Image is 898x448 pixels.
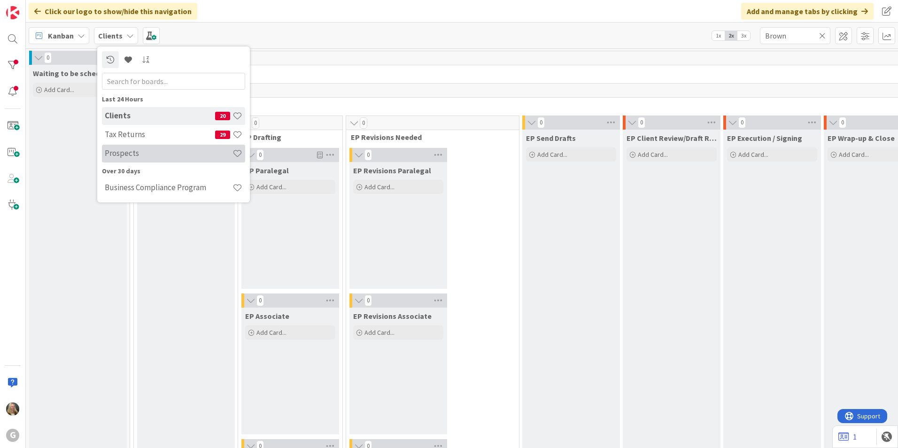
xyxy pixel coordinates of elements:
span: EP Send Drafts [526,133,576,143]
span: 0 [256,295,264,306]
img: DS [6,402,19,416]
span: 0 [839,117,846,128]
span: 0 [252,117,259,129]
img: Visit kanbanzone.com [6,6,19,19]
div: G [6,429,19,442]
span: Add Card... [839,150,869,159]
span: 0 [364,149,372,161]
span: EP Drafting [243,132,331,142]
span: Add Card... [44,85,74,94]
span: 0 [360,117,367,129]
span: EP Wrap-up & Close [828,133,895,143]
span: Add Card... [638,150,668,159]
span: EP Client Review/Draft Review Meeting [627,133,717,143]
span: Add Card... [364,328,395,337]
div: Click our logo to show/hide this navigation [29,3,197,20]
div: Over 30 days [102,166,245,176]
span: EP Revisions Associate [353,311,432,321]
span: 29 [215,131,230,139]
span: EP Revisions Needed [351,132,507,142]
h4: Tax Returns [105,130,215,139]
span: Kanban [48,30,74,41]
span: Support [20,1,43,13]
span: 3x [737,31,750,40]
span: EP Revisions Paralegal [353,166,431,175]
div: Add and manage tabs by clicking [741,3,874,20]
span: Add Card... [364,183,395,191]
span: Add Card... [738,150,768,159]
span: 0 [256,149,264,161]
span: EP Paralegal [245,166,289,175]
span: Add Card... [256,183,286,191]
span: 0 [364,295,372,306]
b: Clients [98,31,123,40]
span: Add Card... [537,150,567,159]
h4: Clients [105,111,215,120]
span: 0 [44,52,52,63]
span: 0 [738,117,746,128]
div: Last 24 Hours [102,94,245,104]
h4: Business Compliance Program [105,183,232,192]
input: Search for boards... [102,73,245,90]
span: Waiting to be scheduled [33,69,115,78]
span: 0 [537,117,545,128]
h4: Prospects [105,148,232,158]
input: Quick Filter... [760,27,830,44]
span: 2x [725,31,737,40]
a: 1 [838,431,857,442]
span: Add Card... [256,328,286,337]
span: EP Execution / Signing [727,133,802,143]
span: 0 [638,117,645,128]
span: 20 [215,112,230,120]
span: EP Associate [245,311,289,321]
span: 1x [712,31,725,40]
